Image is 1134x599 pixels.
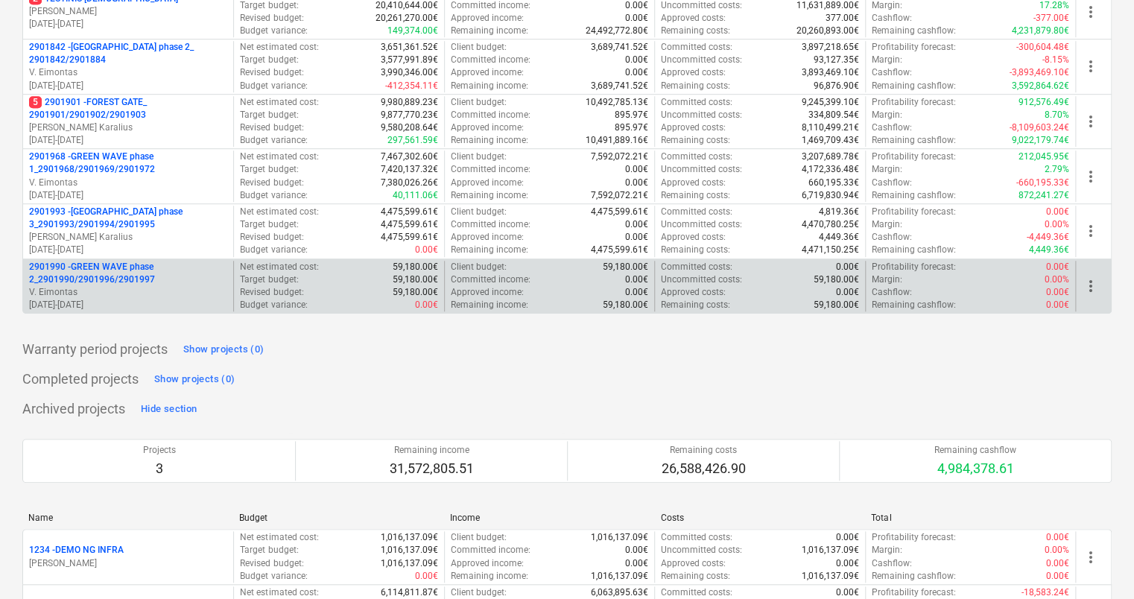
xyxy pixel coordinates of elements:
p: 6,719,830.94€ [802,189,859,202]
p: Margin : [872,109,902,121]
p: Margin : [872,544,902,557]
p: 0.00€ [836,531,859,544]
p: Remaining income : [451,80,528,92]
p: 0.00€ [1046,570,1069,583]
p: [PERSON_NAME] Karalius [29,231,227,244]
p: Remaining income : [451,25,528,37]
p: Net estimated cost : [240,96,318,109]
p: 93,127.35€ [814,54,859,66]
p: -300,604.48€ [1016,41,1069,54]
p: Remaining income : [451,134,528,147]
p: Target budget : [240,163,298,176]
p: -18,583.24€ [1021,586,1069,599]
span: more_vert [1082,3,1100,21]
p: 59,180.00€ [603,299,648,311]
p: 3,893,469.10€ [802,66,859,79]
p: [DATE] - [DATE] [29,299,227,311]
p: 3 [143,460,176,478]
p: 9,877,770.23€ [381,109,438,121]
p: 8,110,499.21€ [802,121,859,134]
p: 9,022,179.74€ [1012,134,1069,147]
div: 1234 -DEMO NG INFRA[PERSON_NAME] [29,544,227,569]
p: Net estimated cost : [240,261,318,273]
p: Uncommitted costs : [661,544,742,557]
p: 0.00€ [415,570,438,583]
div: Costs [660,513,859,523]
p: -660,195.33€ [1016,177,1069,189]
p: 3,897,218.65€ [802,41,859,54]
p: Committed income : [451,109,530,121]
p: Margin : [872,273,902,286]
p: Revised budget : [240,12,303,25]
p: 59,180.00€ [393,261,438,273]
p: 0.00€ [1046,206,1069,218]
p: Approved income : [451,177,524,189]
p: Remaining cashflow : [872,80,956,92]
p: Target budget : [240,544,298,557]
p: 4,475,599.61€ [381,231,438,244]
p: 4,475,599.61€ [591,206,648,218]
p: 1,016,137.09€ [381,531,438,544]
p: Remaining income : [451,189,528,202]
p: Approved costs : [661,231,726,244]
p: Cashflow : [872,12,912,25]
p: Projects [143,444,176,457]
p: Client budget : [451,150,507,163]
span: more_vert [1082,277,1100,295]
p: 3,592,864.62€ [1012,80,1069,92]
p: 0.00€ [1046,299,1069,311]
p: Client budget : [451,41,507,54]
div: Show projects (0) [154,371,235,388]
p: Remaining costs : [661,570,730,583]
p: Remaining cashflow : [872,134,956,147]
p: Profitability forecast : [872,206,956,218]
div: 2901842 -[GEOGRAPHIC_DATA] phase 2_ 2901842/2901884V. Eimontas[DATE]-[DATE] [29,41,227,92]
p: [DATE] - [DATE] [29,80,227,92]
p: 20,260,893.00€ [796,25,859,37]
p: Revised budget : [240,286,303,299]
p: 1,469,709.43€ [802,134,859,147]
p: Revised budget : [240,231,303,244]
p: Profitability forecast : [872,586,956,599]
p: Client budget : [451,261,507,273]
p: Warranty period projects [22,340,168,358]
p: Cashflow : [872,121,912,134]
p: Approved income : [451,12,524,25]
p: 59,180.00€ [393,286,438,299]
p: 6,114,811.87€ [381,586,438,599]
p: Remaining cashflow [934,444,1016,457]
p: 3,577,991.89€ [381,54,438,66]
p: Uncommitted costs : [661,273,742,286]
p: 0.00€ [625,218,648,231]
p: [PERSON_NAME] [29,557,227,570]
p: 0.00€ [625,177,648,189]
p: -8.15% [1042,54,1069,66]
p: -8,109,603.24€ [1010,121,1069,134]
p: Completed projects [22,370,139,388]
p: Net estimated cost : [240,586,318,599]
p: Budget variance : [240,244,307,256]
p: Remaining income [390,444,474,457]
p: 59,180.00€ [814,299,859,311]
p: 0.00€ [836,286,859,299]
p: 0.00€ [625,544,648,557]
p: Client budget : [451,531,507,544]
p: 96,876.90€ [814,80,859,92]
p: Remaining income : [451,299,528,311]
p: 4,475,599.61€ [381,218,438,231]
button: Show projects (0) [180,337,267,361]
p: Approved costs : [661,121,726,134]
p: 660,195.33€ [808,177,859,189]
p: 3,651,361.52€ [381,41,438,54]
p: [PERSON_NAME] Karalius [29,121,227,134]
p: 0.00€ [1046,557,1069,570]
p: Committed costs : [661,41,732,54]
p: [DATE] - [DATE] [29,134,227,147]
p: 7,420,137.32€ [381,163,438,176]
p: 1234 - DEMO NG INFRA [29,544,124,557]
p: Committed costs : [661,261,732,273]
p: 0.00€ [625,231,648,244]
button: Show projects (0) [151,367,238,391]
p: 24,492,772.80€ [586,25,648,37]
p: Uncommitted costs : [661,109,742,121]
